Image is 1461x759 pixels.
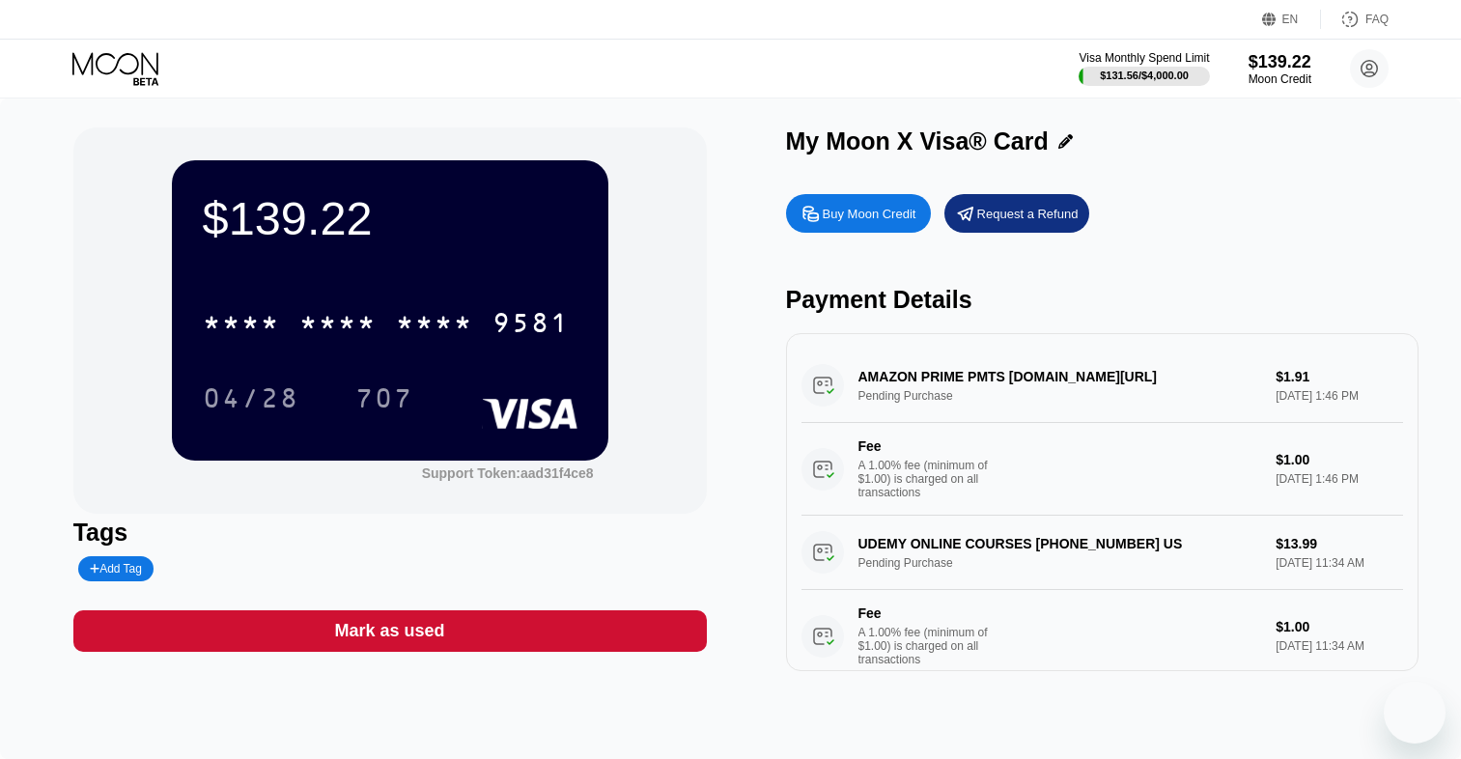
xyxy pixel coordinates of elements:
div: 04/28 [188,374,314,422]
div: Tags [73,519,707,547]
div: FeeA 1.00% fee (minimum of $1.00) is charged on all transactions$1.00[DATE] 11:34 AM [801,590,1404,683]
div: [DATE] 1:46 PM [1276,472,1403,486]
div: $1.00 [1276,619,1403,634]
div: $139.22 [1249,52,1311,72]
div: Add Tag [78,556,154,581]
div: FAQ [1365,13,1389,26]
div: Fee [858,605,994,621]
iframe: Knop om het berichtenvenster te openen [1384,682,1446,744]
div: Add Tag [90,562,142,576]
div: A 1.00% fee (minimum of $1.00) is charged on all transactions [858,459,1003,499]
div: 04/28 [203,385,299,416]
div: Request a Refund [977,206,1079,222]
div: Visa Monthly Spend Limit$131.56/$4,000.00 [1079,51,1209,86]
div: Buy Moon Credit [823,206,916,222]
div: Support Token: aad31f4ce8 [422,465,594,481]
div: Payment Details [786,286,1419,314]
div: Support Token:aad31f4ce8 [422,465,594,481]
div: Mark as used [73,610,707,652]
div: My Moon X Visa® Card [786,127,1049,155]
div: FeeA 1.00% fee (minimum of $1.00) is charged on all transactions$1.00[DATE] 1:46 PM [801,423,1404,516]
div: EN [1282,13,1299,26]
div: Buy Moon Credit [786,194,931,233]
div: $139.22 [203,191,577,245]
div: 9581 [492,310,570,341]
div: $131.56 / $4,000.00 [1100,70,1189,81]
div: 707 [355,385,413,416]
div: 707 [341,374,428,422]
div: Visa Monthly Spend Limit [1079,51,1209,65]
div: A 1.00% fee (minimum of $1.00) is charged on all transactions [858,626,1003,666]
div: $1.00 [1276,452,1403,467]
div: FAQ [1321,10,1389,29]
div: [DATE] 11:34 AM [1276,639,1403,653]
div: Moon Credit [1249,72,1311,86]
div: EN [1262,10,1321,29]
div: $139.22Moon Credit [1249,52,1311,86]
div: Request a Refund [944,194,1089,233]
div: Fee [858,438,994,454]
div: Mark as used [335,620,445,642]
